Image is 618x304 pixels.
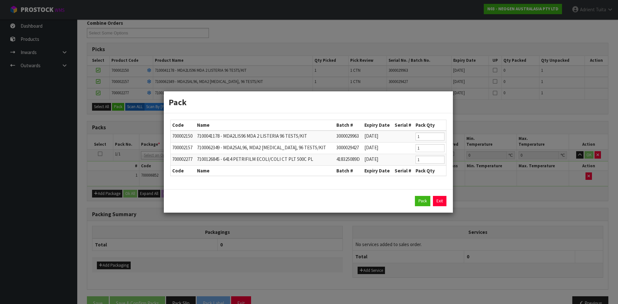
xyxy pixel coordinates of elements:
span: 700002277 [172,156,192,162]
th: Expiry Date [363,165,393,176]
th: Code [171,120,195,130]
th: Expiry Date [363,120,393,130]
button: Pack [415,196,430,206]
span: [DATE] [364,156,378,162]
span: 7100126845 - 6414 PETRIFILM ECOLI/COLI CT PLT 500C PL [197,156,313,162]
th: Name [195,120,335,130]
span: 7100041178 - MDA2LIS96 MDA 2 LISTERIA 96 TESTS/KIT [197,133,307,139]
th: Pack Qty [414,165,446,176]
span: [DATE] [364,133,378,139]
th: Serial # [393,120,414,130]
th: Batch # [335,165,363,176]
span: 700002157 [172,144,192,151]
th: Pack Qty [414,120,446,130]
span: 3000029427 [336,144,359,151]
span: 418325089D [336,156,360,162]
span: [DATE] [364,144,378,151]
span: 7100062349 - MDA2SAL96, MDA2 [MEDICAL_DATA], 96 TESTS/KIT [197,144,326,151]
th: Batch # [335,120,363,130]
th: Code [171,165,195,176]
th: Serial # [393,165,414,176]
h3: Pack [169,96,448,108]
th: Name [195,165,335,176]
span: 700002150 [172,133,192,139]
span: 3000029963 [336,133,359,139]
a: Exit [433,196,446,206]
